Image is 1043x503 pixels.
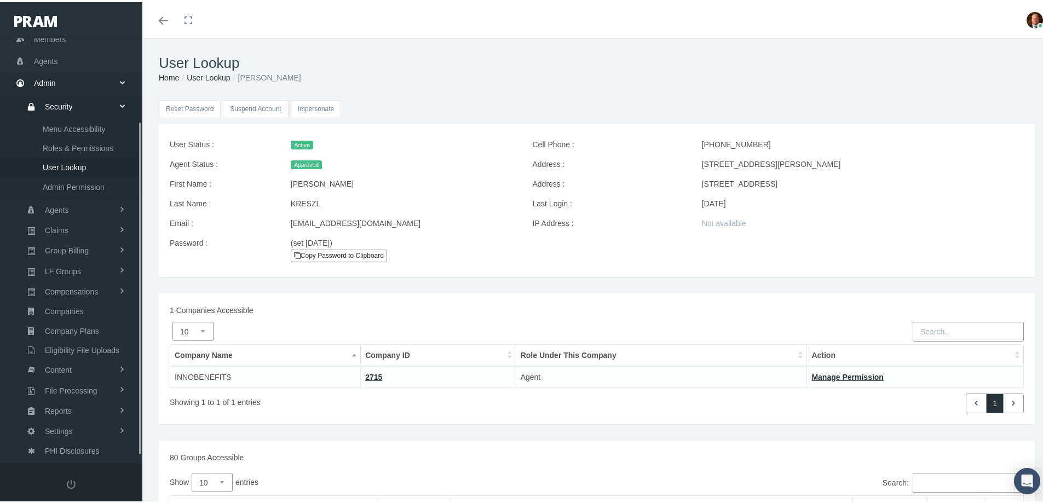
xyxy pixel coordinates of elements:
[694,132,1032,152] div: [PHONE_NUMBER]
[170,449,244,461] label: 80 Groups Accessible
[694,192,1032,211] div: [DATE]
[45,420,73,438] span: Settings
[525,152,694,172] label: Address :
[162,132,283,152] label: User Status :
[702,217,746,226] span: Not available
[516,342,807,364] th: Role Under This Company: activate to sort column ascending
[986,391,1004,411] a: 1
[694,152,1032,172] div: [STREET_ADDRESS][PERSON_NAME]
[162,302,1032,314] div: 1 Companies Accessible
[913,471,1024,490] input: Search:
[43,118,105,136] span: Menu Accessibility
[34,71,56,91] span: Admin
[525,172,694,192] label: Address :
[365,371,382,379] a: 2715
[525,211,694,231] label: IP Address :
[159,98,221,116] button: Reset Password
[43,137,113,155] span: Roles & Permissions
[223,98,288,116] button: Suspend Account
[162,172,283,192] label: First Name :
[45,320,99,338] span: Company Plans
[45,379,97,398] span: File Processing
[525,132,694,152] label: Cell Phone :
[516,364,807,386] td: Agent
[231,70,301,82] li: [PERSON_NAME]
[170,471,597,490] label: Show entries
[14,14,57,25] img: PRAM_20_x_78.png
[45,339,119,357] span: Eligibility File Uploads
[283,211,525,231] div: [EMAIL_ADDRESS][DOMAIN_NAME]
[913,320,1024,339] input: Search..
[525,192,694,211] label: Last Login :
[45,239,89,258] span: Group Billing
[45,280,98,299] span: Compensations
[162,211,283,231] label: Email :
[187,71,230,80] a: User Lookup
[162,152,283,172] label: Agent Status :
[170,342,361,364] th: Company Name: activate to sort column descending
[291,247,387,260] a: Copy Password to Clipboard
[361,342,516,364] th: Company ID: activate to sort column ascending
[283,231,434,264] div: (set [DATE])
[1014,466,1040,492] div: Open Intercom Messenger
[45,440,100,458] span: PHI Disclosures
[45,260,81,279] span: LF Groups
[597,471,1024,490] label: Search:
[283,172,525,192] div: [PERSON_NAME]
[34,27,66,48] span: Members
[192,471,233,490] select: Showentries
[170,364,361,386] td: INNOBENEFITS
[45,400,72,418] span: Reports
[43,156,86,175] span: User Lookup
[45,95,73,114] span: Security
[45,359,72,377] span: Content
[291,158,322,167] span: Approved
[34,49,58,70] span: Agents
[159,71,179,80] a: Home
[45,219,68,238] span: Claims
[807,342,1024,364] th: Action: activate to sort column ascending
[43,176,105,194] span: Admin Permission
[811,371,884,379] a: Manage Permission
[283,192,525,211] div: KRESZL
[162,231,283,264] label: Password :
[291,98,342,116] input: Impersonate
[1027,10,1043,26] img: S_Profile_Picture_693.jpg
[159,53,1035,70] h1: User Lookup
[694,172,1032,192] div: [STREET_ADDRESS]
[162,192,283,211] label: Last Name :
[45,300,84,319] span: Companies
[45,199,69,217] span: Agents
[291,138,313,147] span: Active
